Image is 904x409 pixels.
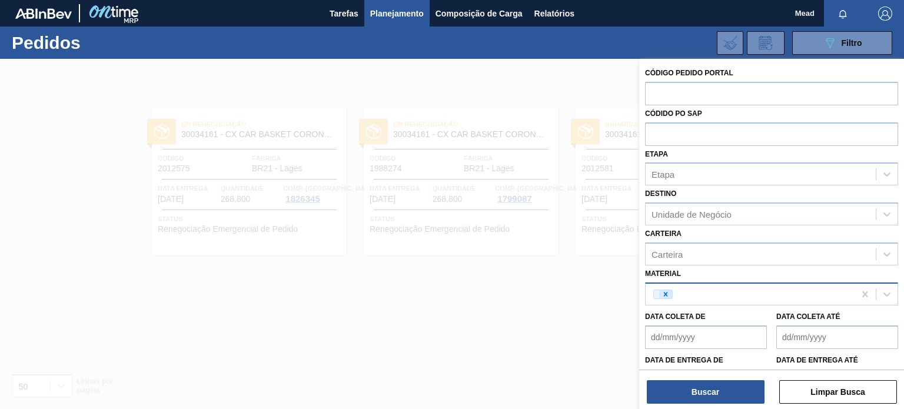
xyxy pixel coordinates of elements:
span: Filtro [842,38,862,48]
input: dd/mm/yyyy [645,325,767,349]
div: Unidade de Negócio [652,210,732,220]
button: Filtro [792,31,892,55]
label: Destino [645,189,676,198]
div: Solicitação de Revisão de Pedidos [747,31,785,55]
label: Códido PO SAP [645,109,702,118]
img: TNhmsLtSVTkK8tSr43FrP2fwEKptu5GPRR3wAAAABJRU5ErkJggg== [15,8,72,19]
label: Data coleta de [645,312,705,321]
h1: Pedidos [12,36,181,49]
img: Logout [878,6,892,21]
span: Composição de Carga [436,6,523,21]
button: Notificações [824,5,862,22]
label: Data de Entrega até [776,356,858,364]
div: Etapa [652,169,674,179]
span: Tarefas [330,6,358,21]
input: dd/mm/yyyy [776,325,898,349]
label: Material [645,270,681,278]
label: Data de Entrega de [645,356,723,364]
label: Código Pedido Portal [645,69,733,77]
span: Relatórios [534,6,574,21]
label: Data coleta até [776,312,840,321]
div: Carteira [652,249,683,259]
div: Importar Negociações dos Pedidos [717,31,743,55]
label: Etapa [645,150,668,158]
span: Planejamento [370,6,424,21]
label: Carteira [645,230,682,238]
